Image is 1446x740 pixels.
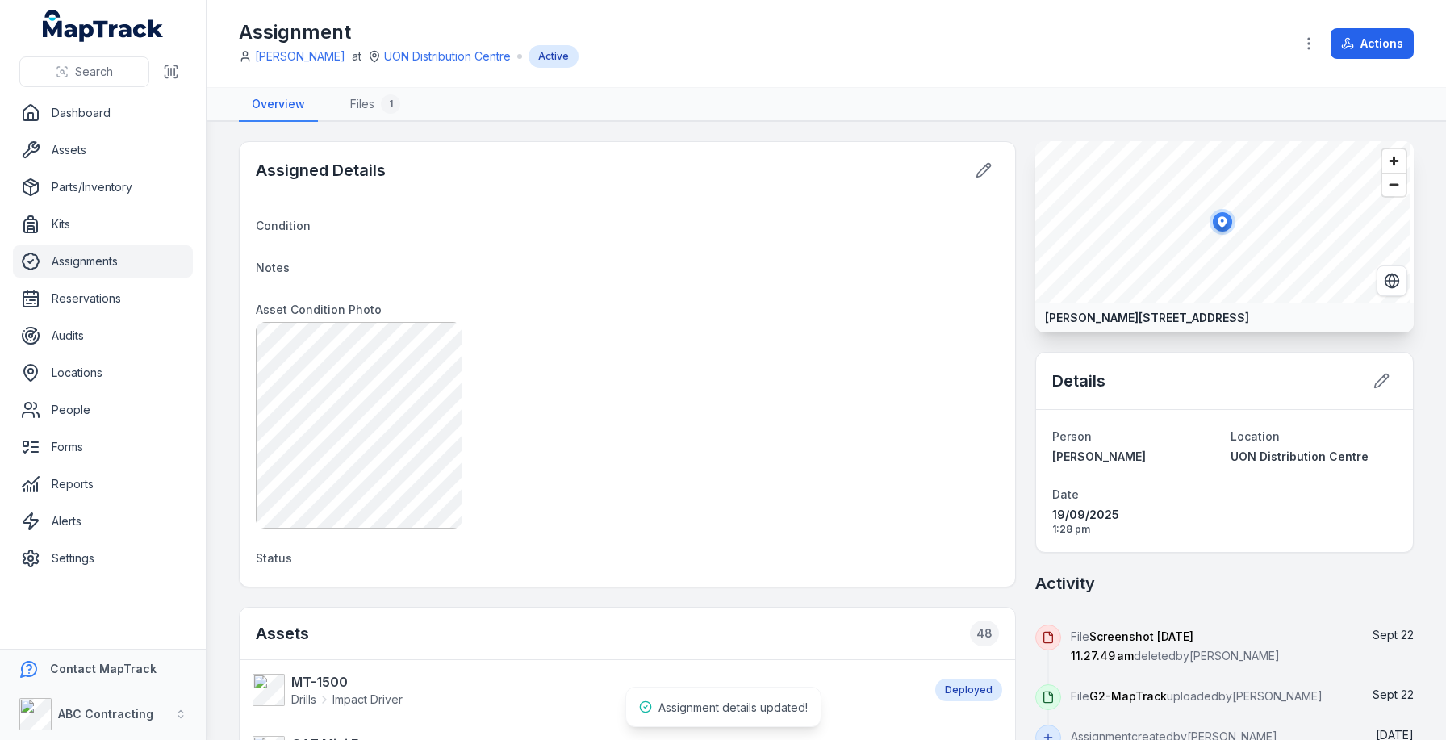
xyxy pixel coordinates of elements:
time: 22/09/2025, 10:41:32 pm [1373,628,1414,642]
a: Kits [13,208,193,240]
h2: Assets [256,621,999,646]
span: Sept 22 [1373,628,1414,642]
strong: [PERSON_NAME][STREET_ADDRESS] [1045,310,1249,326]
a: Dashboard [13,97,193,129]
a: Reservations [13,282,193,315]
time: 19/09/2025, 1:28:01 pm [1052,507,1218,536]
a: Settings [13,542,193,575]
span: Screenshot [DATE] 11.27.49 am [1071,629,1193,663]
div: 48 [970,621,999,646]
a: Locations [13,357,193,389]
span: Impact Driver [332,692,403,708]
div: Deployed [935,679,1002,701]
canvas: Map [1035,141,1410,303]
span: 19/09/2025 [1052,507,1218,523]
a: MapTrack [43,10,164,42]
span: File uploaded by [PERSON_NAME] [1071,689,1323,703]
a: [PERSON_NAME] [1052,449,1218,465]
button: Search [19,56,149,87]
span: Date [1052,487,1079,501]
a: Files1 [337,88,413,122]
h1: Assignment [239,19,579,45]
strong: MT-1500 [291,672,403,692]
span: UON Distribution Centre [1231,449,1369,463]
strong: Contact MapTrack [50,662,157,675]
span: Asset Condition Photo [256,303,382,316]
a: People [13,394,193,426]
span: File deleted by [PERSON_NAME] [1071,629,1280,663]
button: Zoom out [1382,173,1406,196]
a: Reports [13,468,193,500]
a: Assets [13,134,193,166]
a: Overview [239,88,318,122]
a: MT-1500DrillsImpact Driver [253,672,919,708]
span: G2-MapTrack [1089,689,1167,703]
a: Alerts [13,505,193,537]
h2: Details [1052,370,1105,392]
a: UON Distribution Centre [1231,449,1397,465]
div: Active [529,45,579,68]
button: Actions [1331,28,1414,59]
time: 22/09/2025, 10:41:31 pm [1373,688,1414,701]
a: Parts/Inventory [13,171,193,203]
div: 1 [381,94,400,114]
a: UON Distribution Centre [384,48,511,65]
h2: Activity [1035,572,1095,595]
span: at [352,48,361,65]
span: Status [256,551,292,565]
h2: Assigned Details [256,159,386,182]
span: 1:28 pm [1052,523,1218,536]
span: Location [1231,429,1280,443]
a: [PERSON_NAME] [255,48,345,65]
span: Search [75,64,113,80]
a: Forms [13,431,193,463]
span: Condition [256,219,311,232]
span: Notes [256,261,290,274]
button: Switch to Satellite View [1377,265,1407,296]
span: Person [1052,429,1092,443]
span: Drills [291,692,316,708]
span: Sept 22 [1373,688,1414,701]
a: Audits [13,320,193,352]
a: Assignments [13,245,193,278]
strong: ABC Contracting [58,707,153,721]
button: Zoom in [1382,149,1406,173]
